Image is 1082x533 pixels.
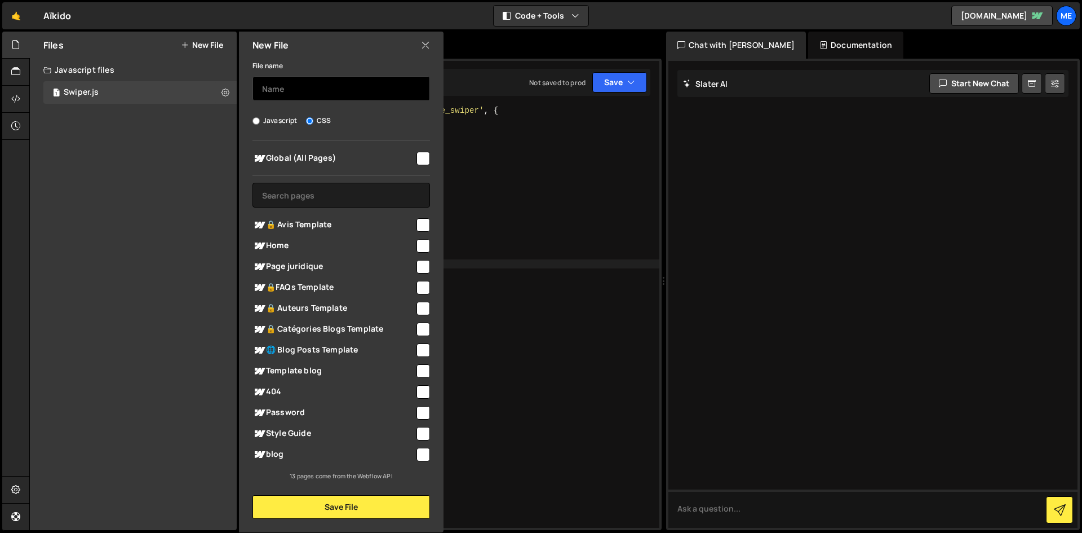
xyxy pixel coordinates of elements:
button: Save File [252,495,430,519]
span: Page juridique [252,260,415,274]
label: CSS [306,115,331,126]
span: Style Guide [252,427,415,441]
h2: Slater AI [683,78,728,89]
span: Home [252,239,415,253]
span: Global (All Pages) [252,152,415,165]
a: [DOMAIN_NAME] [951,6,1053,26]
button: Save [592,72,647,92]
a: Me [1056,6,1076,26]
button: Start new chat [929,73,1019,94]
span: blog [252,448,415,461]
label: Javascript [252,115,298,126]
h2: New File [252,39,289,51]
h2: Files [43,39,64,51]
span: 🌐 Blog Posts Template [252,343,415,357]
div: Documentation [808,32,903,59]
small: 13 pages come from the Webflow API [290,472,392,480]
button: New File [181,41,223,50]
input: Search pages [252,183,430,208]
div: Aïkido [43,9,71,23]
div: Swiper.js [64,87,99,98]
span: 404 [252,385,415,399]
button: Code + Tools [494,6,588,26]
div: Javascript files [30,59,237,81]
span: 🔒 Catégories Blogs Template [252,323,415,336]
label: File name [252,60,283,72]
input: Javascript [252,117,260,125]
input: Name [252,76,430,101]
span: 🔒FAQs Template [252,281,415,294]
span: 🔒 Auteurs Template [252,302,415,315]
div: 17113/47202.js [43,81,237,104]
a: 🤙 [2,2,30,29]
div: Not saved to prod [529,78,586,87]
span: Template blog [252,364,415,378]
span: 1 [53,89,60,98]
span: Password [252,406,415,420]
div: Chat with [PERSON_NAME] [666,32,806,59]
span: 🔒 Avis Template [252,218,415,232]
input: CSS [306,117,313,125]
